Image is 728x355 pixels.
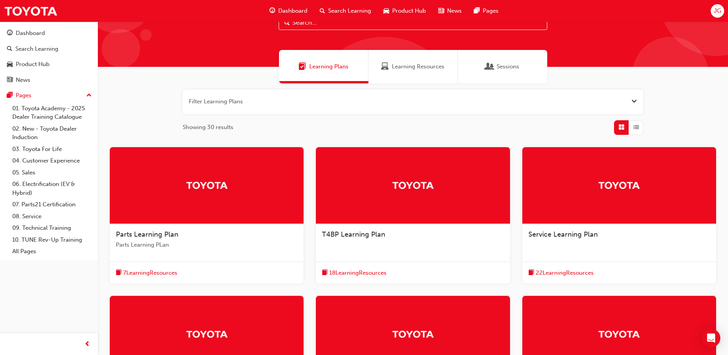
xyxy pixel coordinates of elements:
a: TrakT4BP Learning Planbook-icon18LearningResources [316,147,510,284]
img: Trak [4,2,58,20]
span: 22 Learning Resources [536,269,594,277]
div: Product Hub [16,60,50,69]
a: 05. Sales [9,167,95,179]
span: JG [714,7,721,15]
span: 18 Learning Resources [329,269,386,277]
span: Search Learning [328,7,371,15]
a: 07. Parts21 Certification [9,199,95,211]
span: 7 Learning Resources [123,269,177,277]
span: up-icon [86,91,92,101]
span: Search [284,18,290,27]
span: pages-icon [474,6,480,16]
button: JG [711,4,724,18]
span: Product Hub [392,7,426,15]
a: SessionsSessions [458,50,547,83]
span: Grid [619,123,624,132]
span: book-icon [322,268,328,278]
a: Search Learning [3,42,95,56]
span: book-icon [528,268,534,278]
button: book-icon7LearningResources [116,268,177,278]
a: TrakService Learning Planbook-icon22LearningResources [522,147,716,284]
span: guage-icon [7,30,13,37]
a: 06. Electrification (EV & Hybrid) [9,178,95,199]
span: Pages [483,7,499,15]
button: Pages [3,88,95,103]
a: Learning PlansLearning Plans [279,50,368,83]
div: Search Learning [15,45,58,53]
a: 01. Toyota Academy - 2025 Dealer Training Catalogue [9,103,95,123]
span: prev-icon [84,340,90,349]
a: TrakParts Learning PlanParts Learning PLanbook-icon7LearningResources [110,147,304,284]
span: Parts Learning Plan [116,230,178,239]
span: Showing 30 results [183,123,233,132]
span: car-icon [383,6,389,16]
span: Learning Resources [392,62,444,71]
img: Trak [598,327,640,341]
div: News [16,76,30,85]
a: All Pages [9,246,95,257]
a: search-iconSearch Learning [314,3,377,19]
button: book-icon22LearningResources [528,268,594,278]
div: Dashboard [16,29,45,38]
button: DashboardSearch LearningProduct HubNews [3,25,95,88]
a: News [3,73,95,87]
span: Dashboard [278,7,307,15]
img: Trak [392,327,434,341]
a: 08. Service [9,211,95,222]
img: Trak [598,178,640,192]
span: Sessions [486,62,494,71]
span: Service Learning Plan [528,230,598,239]
a: 03. Toyota For Life [9,143,95,155]
span: news-icon [438,6,444,16]
span: Sessions [497,62,519,71]
input: Search... [279,15,547,30]
button: Open the filter [631,97,637,106]
a: Learning ResourcesLearning Resources [368,50,458,83]
a: 02. New - Toyota Dealer Induction [9,123,95,143]
span: pages-icon [7,92,13,99]
span: Learning Plans [309,62,348,71]
span: search-icon [7,46,12,53]
span: Parts Learning PLan [116,241,297,249]
span: Learning Plans [299,62,306,71]
a: 04. Customer Experience [9,155,95,167]
div: Open Intercom Messenger [702,329,720,347]
span: List [633,123,639,132]
a: guage-iconDashboard [263,3,314,19]
span: guage-icon [269,6,275,16]
span: news-icon [7,77,13,84]
div: Pages [16,91,31,100]
a: pages-iconPages [468,3,505,19]
span: search-icon [320,6,325,16]
a: 09. Technical Training [9,222,95,234]
a: car-iconProduct Hub [377,3,432,19]
img: Trak [186,327,228,341]
a: 10. TUNE Rev-Up Training [9,234,95,246]
img: Trak [186,178,228,192]
a: Product Hub [3,57,95,71]
a: news-iconNews [432,3,468,19]
a: Dashboard [3,26,95,40]
span: book-icon [116,268,122,278]
img: Trak [392,178,434,192]
span: News [447,7,462,15]
span: Learning Resources [381,62,389,71]
span: car-icon [7,61,13,68]
button: book-icon18LearningResources [322,268,386,278]
span: T4BP Learning Plan [322,230,385,239]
